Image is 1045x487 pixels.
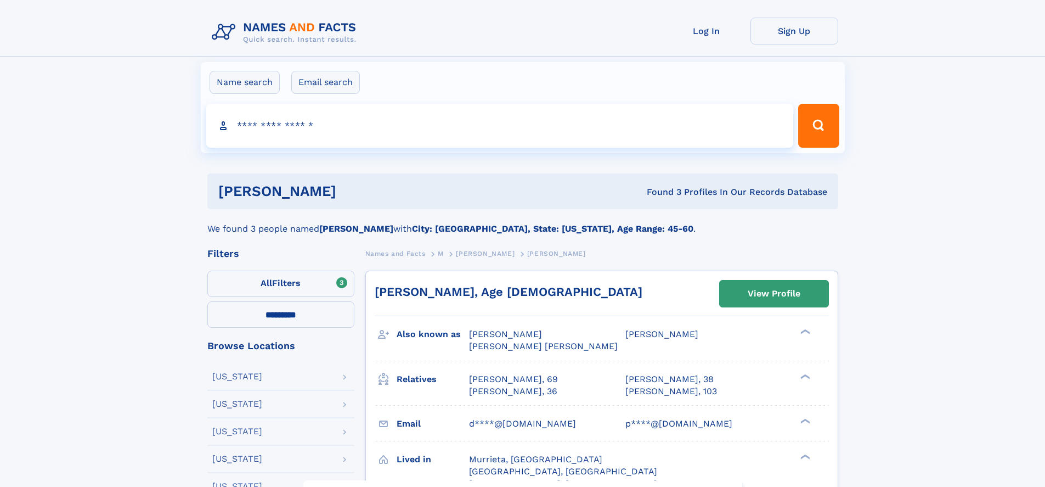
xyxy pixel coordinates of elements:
[210,71,280,94] label: Name search
[261,278,272,288] span: All
[207,341,354,351] div: Browse Locations
[798,104,839,148] button: Search Button
[469,373,558,385] a: [PERSON_NAME], 69
[397,370,469,389] h3: Relatives
[207,209,838,236] div: We found 3 people named with .
[212,427,262,436] div: [US_STATE]
[527,250,586,258] span: [PERSON_NAME]
[469,385,557,398] a: [PERSON_NAME], 36
[750,18,838,44] a: Sign Up
[625,329,698,339] span: [PERSON_NAME]
[412,223,693,234] b: City: [GEOGRAPHIC_DATA], State: [US_STATE], Age Range: 45-60
[798,453,811,460] div: ❯
[748,281,800,306] div: View Profile
[397,450,469,469] h3: Lived in
[438,247,444,260] a: M
[218,184,492,198] h1: [PERSON_NAME]
[319,223,393,234] b: [PERSON_NAME]
[492,186,827,198] div: Found 3 Profiles In Our Records Database
[798,328,811,335] div: ❯
[207,18,365,47] img: Logo Names and Facts
[469,341,618,351] span: [PERSON_NAME] [PERSON_NAME]
[291,71,360,94] label: Email search
[469,454,602,464] span: Murrieta, [GEOGRAPHIC_DATA]
[207,271,354,297] label: Filters
[375,285,642,299] a: [PERSON_NAME], Age [DEMOGRAPHIC_DATA]
[438,250,444,258] span: M
[663,18,750,44] a: Log In
[798,373,811,380] div: ❯
[212,372,262,381] div: [US_STATE]
[625,373,714,385] a: [PERSON_NAME], 38
[720,281,828,307] a: View Profile
[365,247,426,260] a: Names and Facts
[469,466,657,477] span: [GEOGRAPHIC_DATA], [GEOGRAPHIC_DATA]
[397,415,469,433] h3: Email
[206,104,794,148] input: search input
[212,455,262,463] div: [US_STATE]
[456,250,515,258] span: [PERSON_NAME]
[469,329,542,339] span: [PERSON_NAME]
[456,247,515,260] a: [PERSON_NAME]
[212,400,262,408] div: [US_STATE]
[207,249,354,259] div: Filters
[397,325,469,344] h3: Also known as
[625,385,717,398] a: [PERSON_NAME], 103
[798,417,811,424] div: ❯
